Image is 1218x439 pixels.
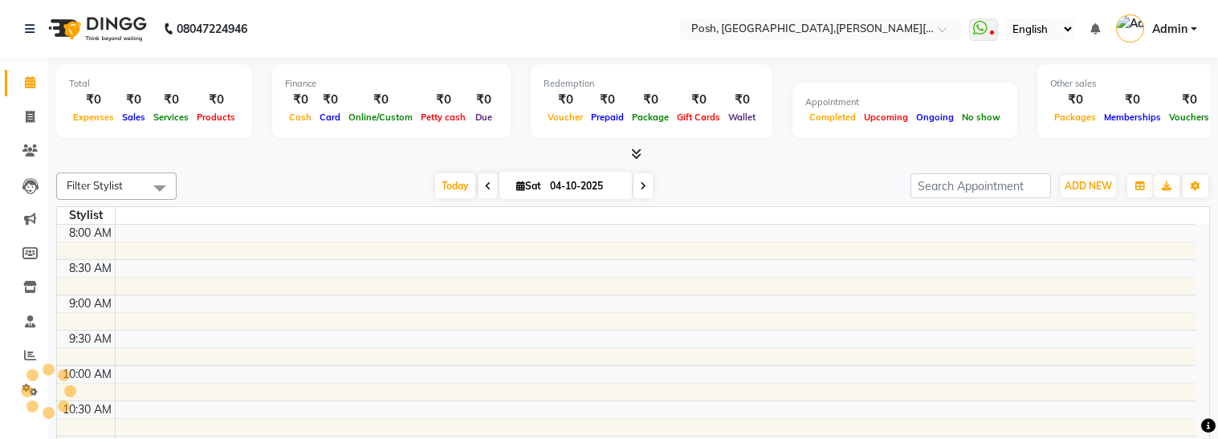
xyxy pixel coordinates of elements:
span: Admin [1152,21,1187,38]
span: Voucher [544,112,587,123]
div: 10:00 AM [59,366,115,383]
span: Expenses [69,112,118,123]
div: ₹0 [417,91,470,109]
span: Today [435,173,475,198]
b: 08047224946 [177,6,247,51]
div: ₹0 [628,91,673,109]
span: Filter Stylist [67,179,123,192]
div: ₹0 [1100,91,1165,109]
span: Gift Cards [673,112,724,123]
span: Due [471,112,496,123]
div: 8:30 AM [66,260,115,277]
span: Package [628,112,673,123]
div: Appointment [805,96,1004,109]
span: Products [193,112,239,123]
div: ₹0 [1165,91,1213,109]
button: ADD NEW [1061,175,1116,197]
div: ₹0 [316,91,344,109]
input: Search Appointment [910,173,1051,198]
div: ₹0 [344,91,417,109]
img: Admin [1116,14,1144,43]
div: ₹0 [69,91,118,109]
div: Finance [285,77,498,91]
span: Wallet [724,112,760,123]
input: 2025-10-04 [545,174,625,198]
span: Sat [512,180,545,192]
span: Completed [805,112,860,123]
span: Memberships [1100,112,1165,123]
span: Sales [118,112,149,123]
span: Card [316,112,344,123]
div: ₹0 [1050,91,1100,109]
div: 9:30 AM [66,331,115,348]
span: Petty cash [417,112,470,123]
div: Total [69,77,239,91]
div: ₹0 [470,91,498,109]
span: Upcoming [860,112,912,123]
div: 9:00 AM [66,295,115,312]
span: Packages [1050,112,1100,123]
img: logo [41,6,151,51]
div: ₹0 [118,91,149,109]
div: Stylist [57,207,115,224]
div: ₹0 [149,91,193,109]
div: Redemption [544,77,760,91]
span: Services [149,112,193,123]
div: ₹0 [544,91,587,109]
span: Cash [285,112,316,123]
div: 10:30 AM [59,401,115,418]
div: 8:00 AM [66,225,115,242]
span: No show [958,112,1004,123]
div: ₹0 [193,91,239,109]
span: Vouchers [1165,112,1213,123]
span: ADD NEW [1065,180,1112,192]
div: ₹0 [587,91,628,109]
div: ₹0 [673,91,724,109]
span: Online/Custom [344,112,417,123]
span: Prepaid [587,112,628,123]
div: ₹0 [724,91,760,109]
span: Ongoing [912,112,958,123]
div: ₹0 [285,91,316,109]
